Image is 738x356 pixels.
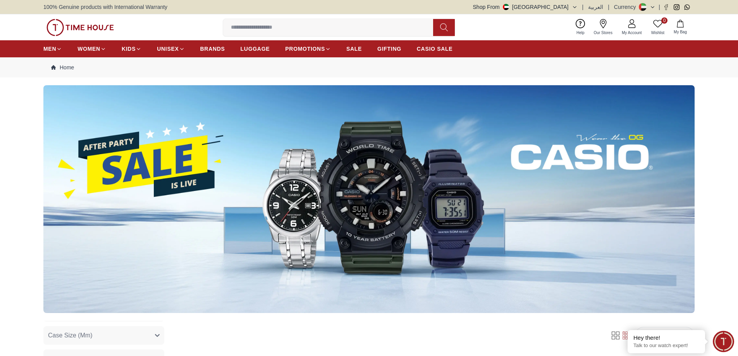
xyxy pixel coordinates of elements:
span: | [582,3,584,11]
a: Our Stores [589,17,617,37]
a: MEN [43,42,62,56]
span: 100% Genuine products with International Warranty [43,3,167,11]
a: Instagram [674,4,680,10]
img: ... [46,19,114,36]
a: WOMEN [77,42,106,56]
button: My Bag [669,18,692,36]
a: Whatsapp [684,4,690,10]
img: ... [43,85,695,313]
span: Our Stores [591,30,616,36]
button: العربية [588,3,603,11]
img: United Arab Emirates [503,4,509,10]
span: GIFTING [377,45,401,53]
span: SALE [346,45,362,53]
span: PROMOTIONS [285,45,325,53]
a: Home [51,64,74,71]
nav: Breadcrumb [43,57,695,77]
a: UNISEX [157,42,184,56]
span: 0 [661,17,667,24]
a: 0Wishlist [647,17,669,37]
a: SALE [346,42,362,56]
span: BRANDS [200,45,225,53]
span: Case Size (Mm) [48,331,93,340]
a: Help [572,17,589,37]
span: KIDS [122,45,136,53]
span: My Bag [671,29,690,35]
a: KIDS [122,42,141,56]
a: PROMOTIONS [285,42,331,56]
button: Case Size (Mm) [43,326,164,345]
span: Help [573,30,588,36]
span: CASIO SALE [417,45,453,53]
div: Hey there! [633,334,699,342]
span: My Account [619,30,645,36]
span: | [608,3,609,11]
a: BRANDS [200,42,225,56]
p: Talk to our watch expert! [633,342,699,349]
a: LUGGAGE [241,42,270,56]
div: Currency [614,3,639,11]
a: Facebook [663,4,669,10]
span: WOMEN [77,45,100,53]
div: Chat Widget [713,331,734,352]
button: Shop From[GEOGRAPHIC_DATA] [473,3,578,11]
span: UNISEX [157,45,179,53]
span: Wishlist [648,30,667,36]
a: GIFTING [377,42,401,56]
span: | [659,3,660,11]
span: MEN [43,45,56,53]
span: LUGGAGE [241,45,270,53]
a: CASIO SALE [417,42,453,56]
